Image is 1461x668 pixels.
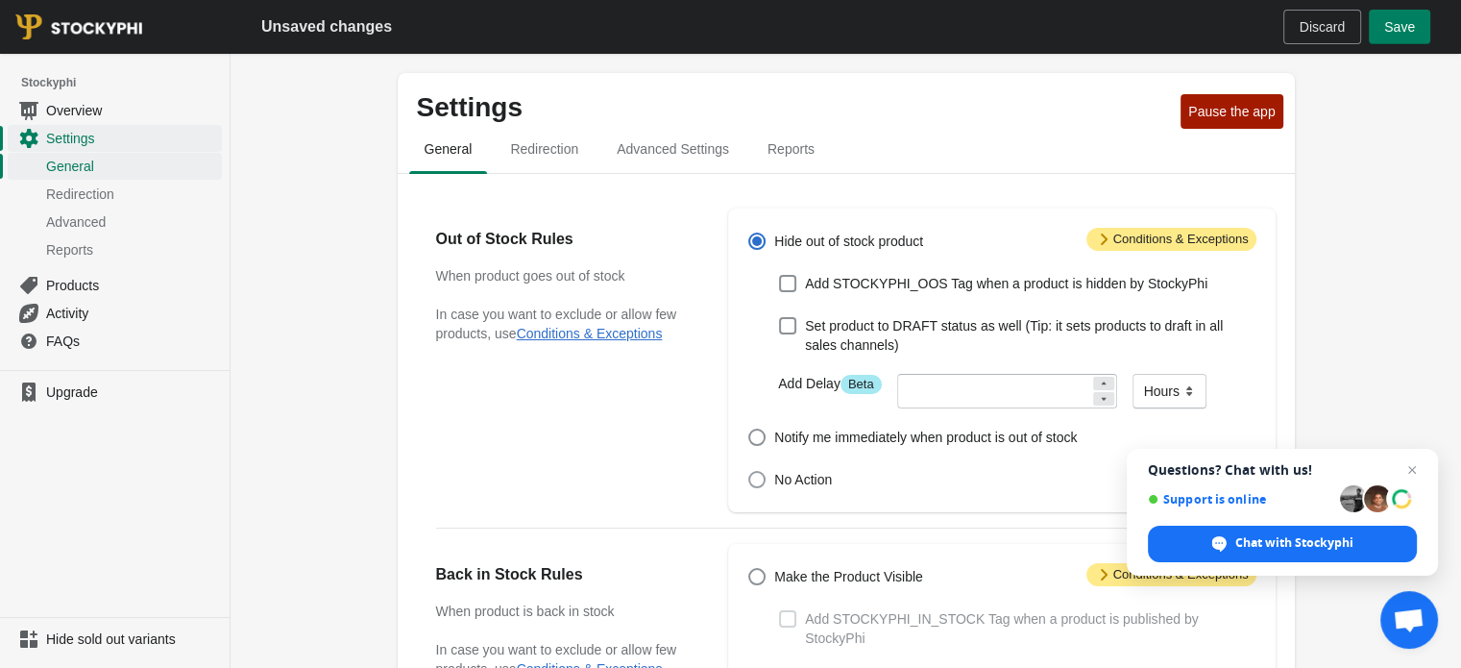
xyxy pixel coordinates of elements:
[46,240,218,260] span: Reports
[417,92,1174,123] p: Settings
[46,304,218,323] span: Activity
[8,208,222,235] a: Advanced
[436,228,691,251] h2: Out of Stock Rules
[805,316,1255,355] span: Set product to DRAFT status as well (Tip: it sets products to draft in all sales channels)
[436,563,691,586] h2: Back in Stock Rules
[495,132,594,166] span: Redirection
[8,152,222,180] a: General
[840,375,882,394] span: Beta
[261,15,392,38] h2: Unsaved changes
[46,157,218,176] span: General
[805,609,1255,648] span: Add STOCKYPHI_IN_STOCK Tag when a product is published by StockyPhi
[1086,228,1256,251] span: Conditions & Exceptions
[774,428,1077,447] span: Notify me immediately when product is out of stock
[21,73,230,92] span: Stockyphi
[774,232,923,251] span: Hide out of stock product
[46,383,218,402] span: Upgrade
[1148,492,1333,507] span: Support is online
[436,602,691,621] h3: When product is back in stock
[774,567,923,586] span: Make the Product Visible
[1300,19,1345,35] span: Discard
[1181,94,1282,129] button: Pause the app
[8,327,222,355] a: FAQs
[805,274,1207,293] span: Add STOCKYPHI_OOS Tag when a product is hidden by StockyPhi
[8,124,222,152] a: Settings
[748,124,834,174] button: reports
[8,96,222,124] a: Overview
[1380,591,1438,649] a: Open chat
[436,266,691,285] h3: When product goes out of stock
[46,630,218,649] span: Hide sold out variants
[46,101,218,120] span: Overview
[409,132,488,166] span: General
[46,129,218,148] span: Settings
[1086,563,1256,586] span: Conditions & Exceptions
[597,124,748,174] button: Advanced settings
[46,276,218,295] span: Products
[774,470,832,489] span: No Action
[8,271,222,299] a: Products
[46,185,218,204] span: Redirection
[1235,534,1353,552] span: Chat with Stockyphi
[8,299,222,327] a: Activity
[405,124,492,174] button: general
[46,212,218,232] span: Advanced
[752,132,830,166] span: Reports
[1384,19,1415,35] span: Save
[1188,104,1275,119] span: Pause the app
[1148,526,1417,562] span: Chat with Stockyphi
[8,379,222,406] a: Upgrade
[491,124,597,174] button: redirection
[8,626,222,653] a: Hide sold out variants
[1148,462,1417,478] span: Questions? Chat with us!
[46,332,218,351] span: FAQs
[436,305,691,343] p: In case you want to exclude or allow few products, use
[8,180,222,208] a: Redirection
[8,235,222,263] a: Reports
[517,326,663,341] button: Conditions & Exceptions
[601,132,744,166] span: Advanced Settings
[1369,10,1430,44] button: Save
[778,374,881,394] label: Add Delay
[1283,10,1361,44] button: Discard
